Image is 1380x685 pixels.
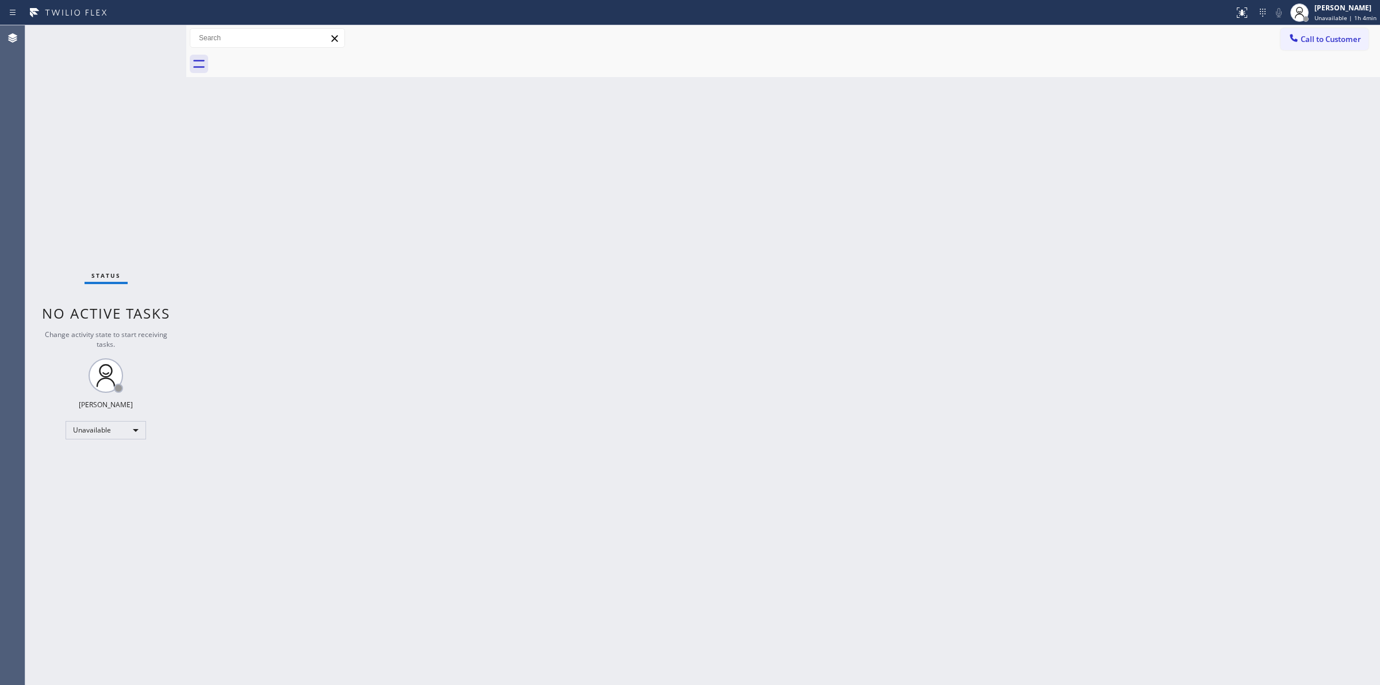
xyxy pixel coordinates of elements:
[45,330,167,349] span: Change activity state to start receiving tasks.
[42,304,170,323] span: No active tasks
[190,29,344,47] input: Search
[66,421,146,439] div: Unavailable
[1281,28,1368,50] button: Call to Customer
[1314,14,1377,22] span: Unavailable | 1h 4min
[91,271,121,280] span: Status
[1314,3,1377,13] div: [PERSON_NAME]
[1301,34,1361,44] span: Call to Customer
[1271,5,1287,21] button: Mute
[79,400,133,410] div: [PERSON_NAME]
